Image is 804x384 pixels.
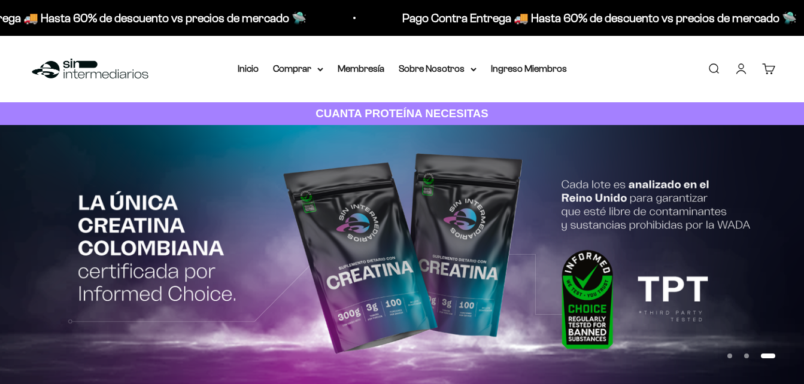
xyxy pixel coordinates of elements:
[491,63,567,74] a: Ingreso Miembros
[238,63,259,74] a: Inicio
[399,61,477,77] summary: Sobre Nosotros
[236,8,631,28] p: Pago Contra Entrega 🚚 Hasta 60% de descuento vs precios de mercado 🛸
[338,63,384,74] a: Membresía
[273,61,323,77] summary: Comprar
[315,107,489,120] strong: CUANTA PROTEÍNA NECESITAS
